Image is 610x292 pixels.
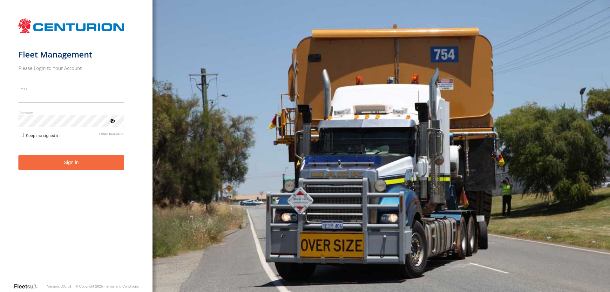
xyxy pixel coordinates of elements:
label: Email [18,86,124,91]
form: main [18,15,134,282]
div: ViewPassword [109,117,115,124]
a: Visit our Website [14,283,43,289]
h1: Fleet Management [18,49,124,60]
a: Terms and Conditions [105,284,139,288]
input: Keep me signed in [20,133,24,137]
span: Keep me signed in [26,133,59,138]
div: Version: 305.01 [47,284,71,288]
a: Forgot password? [99,132,124,138]
label: Password [18,110,124,115]
img: Centurion Transport [18,18,124,34]
h2: Please Login to Your Account [18,65,124,71]
div: © Copyright 2025 - [76,284,139,288]
button: Sign in [18,155,124,170]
